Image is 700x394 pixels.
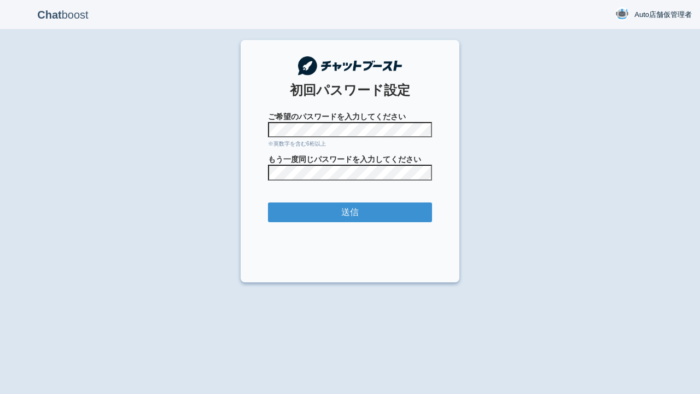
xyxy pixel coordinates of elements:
[268,140,432,148] div: ※英数字を含む6桁以上
[268,111,432,122] span: ご希望のパスワードを入力してください
[268,81,432,100] div: 初回パスワード設定
[37,9,61,21] b: Chat
[268,202,432,223] input: 送信
[615,7,629,21] img: User Image
[8,1,118,28] p: boost
[298,56,402,76] img: チャットブースト
[268,154,432,165] span: もう一度同じパスワードを入力してください
[634,9,692,20] span: Auto店舗仮管理者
